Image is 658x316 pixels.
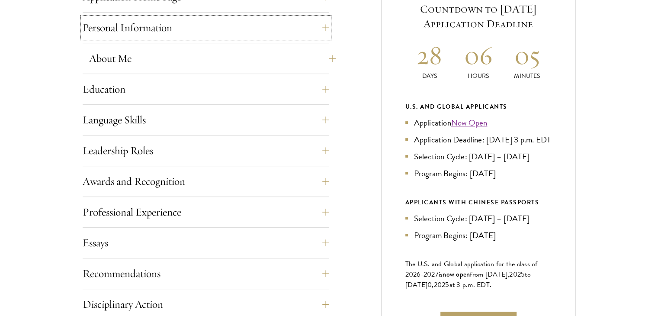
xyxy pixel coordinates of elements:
[405,197,552,208] div: APPLICANTS WITH CHINESE PASSPORTS
[405,259,538,280] span: The U.S. and Global application for the class of 202
[405,71,454,81] p: Days
[503,71,552,81] p: Minutes
[427,280,432,290] span: 0
[405,212,552,225] li: Selection Cycle: [DATE] – [DATE]
[405,229,552,242] li: Program Begins: [DATE]
[451,116,488,129] a: Now Open
[521,269,525,280] span: 5
[470,269,509,280] span: from [DATE],
[83,294,329,315] button: Disciplinary Action
[89,48,336,69] button: About Me
[449,280,492,290] span: at 3 p.m. EDT.
[83,232,329,253] button: Essays
[405,133,552,146] li: Application Deadline: [DATE] 3 p.m. EDT
[83,17,329,38] button: Personal Information
[503,39,552,71] h2: 05
[405,101,552,112] div: U.S. and Global Applicants
[439,269,443,280] span: is
[83,171,329,192] button: Awards and Recognition
[435,269,439,280] span: 7
[454,71,503,81] p: Hours
[83,110,329,130] button: Language Skills
[83,263,329,284] button: Recommendations
[417,269,420,280] span: 6
[83,140,329,161] button: Leadership Roles
[405,167,552,180] li: Program Begins: [DATE]
[405,150,552,163] li: Selection Cycle: [DATE] – [DATE]
[454,39,503,71] h2: 06
[421,269,435,280] span: -202
[445,280,449,290] span: 5
[434,280,446,290] span: 202
[83,202,329,222] button: Professional Experience
[443,269,470,279] span: now open
[405,39,454,71] h2: 28
[405,269,531,290] span: to [DATE]
[405,116,552,129] li: Application
[432,280,433,290] span: ,
[83,79,329,100] button: Education
[509,269,521,280] span: 202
